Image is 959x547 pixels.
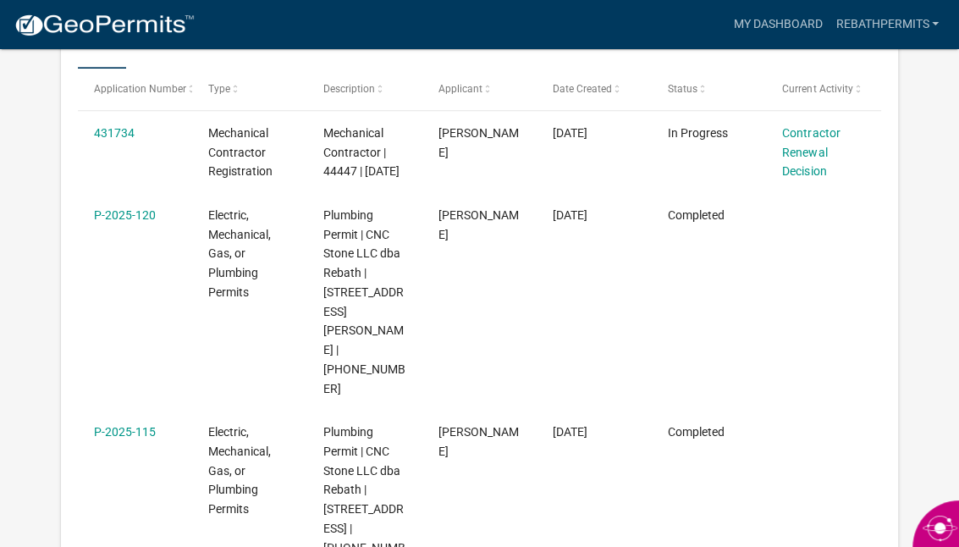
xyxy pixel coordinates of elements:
[438,208,519,241] span: Nadine Watson
[323,83,375,95] span: Description
[438,83,482,95] span: Applicant
[94,126,135,140] a: 431734
[668,425,725,439] span: Completed
[94,208,156,222] a: P-2025-120
[668,208,725,222] span: Completed
[726,8,829,41] a: My Dashboard
[651,69,766,109] datatable-header-cell: Status
[537,69,652,109] datatable-header-cell: Date Created
[307,69,422,109] datatable-header-cell: Description
[208,126,273,179] span: Mechanical Contractor Registration
[422,69,537,109] datatable-header-cell: Applicant
[78,69,193,109] datatable-header-cell: Application Number
[668,83,697,95] span: Status
[323,126,400,179] span: Mechanical Contractor | 44447 | 06/30/2025
[553,126,587,140] span: 06/05/2025
[829,8,945,41] a: Rebathpermits
[782,126,840,179] a: Contractor Renewal Decision
[668,126,728,140] span: In Progress
[782,83,852,95] span: Current Activity
[438,126,519,159] span: Nadine Watson
[208,83,230,95] span: Type
[192,69,307,109] datatable-header-cell: Type
[208,425,271,516] span: Electric, Mechanical, Gas, or Plumbing Permits
[94,425,156,439] a: P-2025-115
[438,425,519,458] span: Nadine Watson
[323,208,405,395] span: Plumbing Permit | CNC Stone LLC dba Rebath | 142 ROGERS RD | 079-00-00-025
[766,69,881,109] datatable-header-cell: Current Activity
[208,208,271,299] span: Electric, Mechanical, Gas, or Plumbing Permits
[553,208,587,222] span: 03/07/2025
[94,83,186,95] span: Application Number
[553,83,612,95] span: Date Created
[553,425,587,439] span: 02/27/2025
